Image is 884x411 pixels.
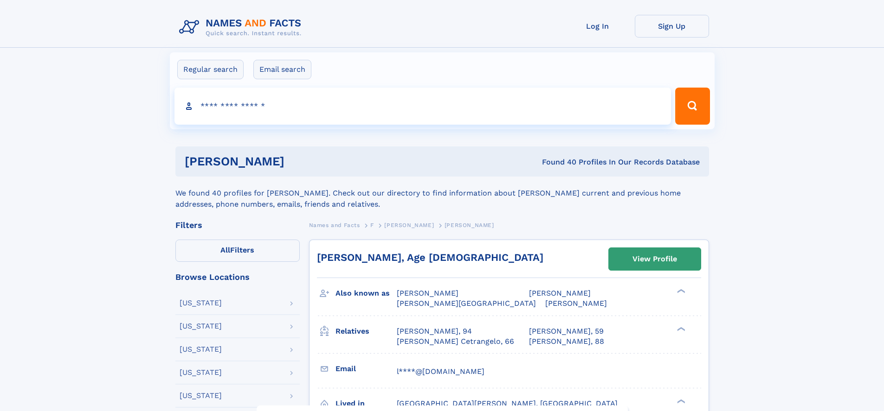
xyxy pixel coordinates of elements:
[529,289,591,297] span: [PERSON_NAME]
[675,398,686,404] div: ❯
[561,15,635,38] a: Log In
[397,299,536,308] span: [PERSON_NAME][GEOGRAPHIC_DATA]
[370,222,374,228] span: F
[220,246,230,254] span: All
[253,60,311,79] label: Email search
[175,15,309,40] img: Logo Names and Facts
[445,222,494,228] span: [PERSON_NAME]
[336,323,397,339] h3: Relatives
[397,399,618,408] span: [GEOGRAPHIC_DATA][PERSON_NAME], [GEOGRAPHIC_DATA]
[397,326,472,336] a: [PERSON_NAME], 94
[177,60,244,79] label: Regular search
[180,322,222,330] div: [US_STATE]
[336,285,397,301] h3: Also known as
[384,222,434,228] span: [PERSON_NAME]
[529,326,604,336] a: [PERSON_NAME], 59
[336,361,397,377] h3: Email
[545,299,607,308] span: [PERSON_NAME]
[309,219,360,231] a: Names and Facts
[397,336,514,347] a: [PERSON_NAME] Cetrangelo, 66
[317,252,543,263] a: [PERSON_NAME], Age [DEMOGRAPHIC_DATA]
[370,219,374,231] a: F
[185,156,413,167] h1: [PERSON_NAME]
[413,157,700,167] div: Found 40 Profiles In Our Records Database
[175,240,300,262] label: Filters
[180,392,222,399] div: [US_STATE]
[397,289,458,297] span: [PERSON_NAME]
[180,369,222,376] div: [US_STATE]
[675,88,710,125] button: Search Button
[529,336,604,347] a: [PERSON_NAME], 88
[174,88,671,125] input: search input
[384,219,434,231] a: [PERSON_NAME]
[675,288,686,294] div: ❯
[635,15,709,38] a: Sign Up
[609,248,701,270] a: View Profile
[632,248,677,270] div: View Profile
[175,273,300,281] div: Browse Locations
[675,326,686,332] div: ❯
[175,221,300,229] div: Filters
[180,299,222,307] div: [US_STATE]
[180,346,222,353] div: [US_STATE]
[175,177,709,210] div: We found 40 profiles for [PERSON_NAME]. Check out our directory to find information about [PERSON...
